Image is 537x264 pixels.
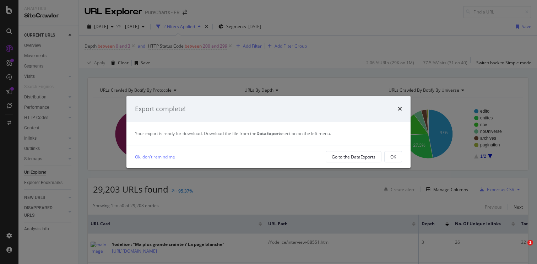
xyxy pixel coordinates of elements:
[384,151,402,162] button: OK
[390,154,396,160] div: OK
[256,130,331,136] span: section on the left menu.
[326,151,381,162] button: Go to the DataExports
[135,130,402,136] div: Your export is ready for download. Download the file from the
[256,130,282,136] strong: DataExports
[332,154,375,160] div: Go to the DataExports
[513,240,530,257] iframe: Intercom live chat
[126,96,411,168] div: modal
[135,104,186,114] div: Export complete!
[135,153,175,161] a: Ok, don't remind me
[398,104,402,114] div: times
[527,240,533,246] span: 1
